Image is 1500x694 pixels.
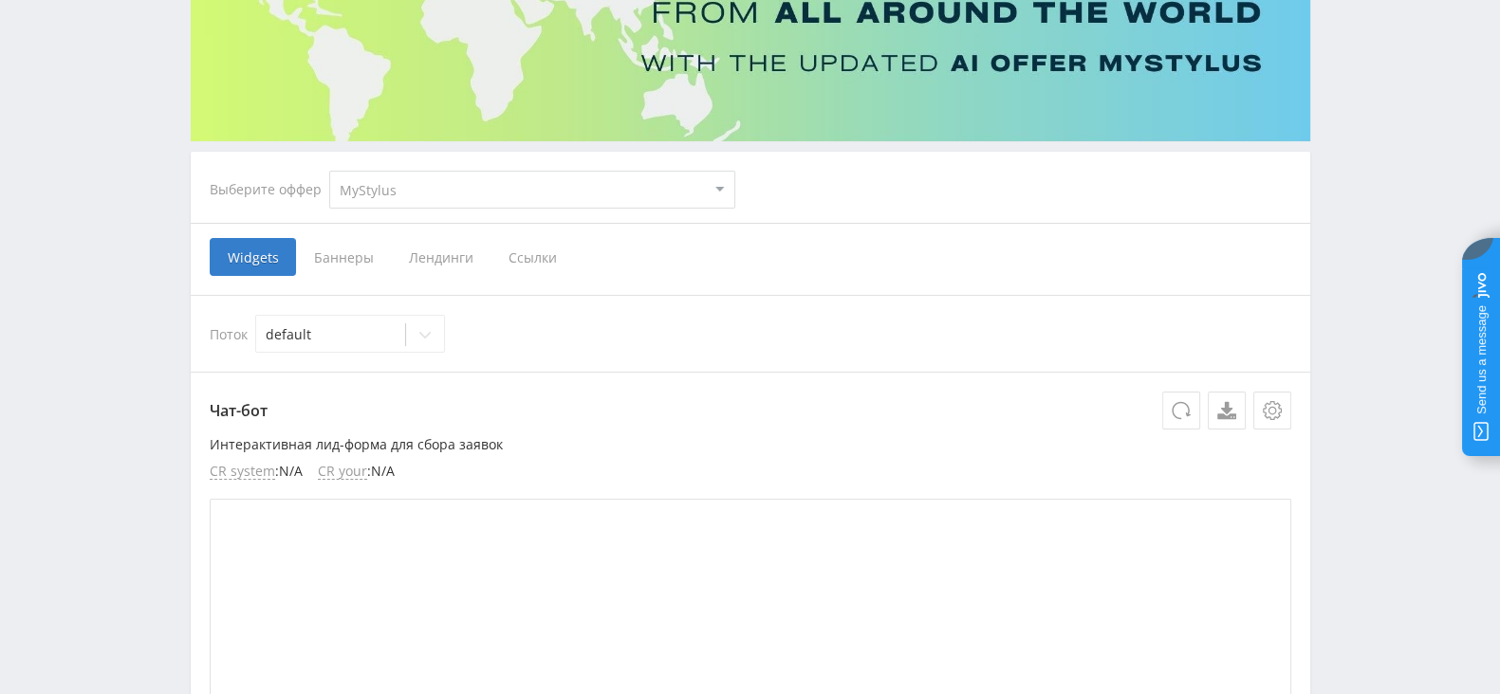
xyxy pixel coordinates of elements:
[318,464,367,480] span: CR your
[210,464,275,480] span: CR system
[1253,392,1291,429] button: Настройки
[296,238,391,276] span: Баннеры
[210,238,296,276] span: Widgets
[210,437,1291,452] p: Интерактивная лид-форма для сбора заявок
[1162,392,1200,429] button: Обновить
[210,315,1291,353] div: Поток
[491,238,575,276] span: Ссылки
[210,182,329,197] div: Выберите оффер
[391,238,491,276] span: Лендинги
[1208,392,1246,429] a: Скачать
[210,392,1291,429] p: Чат-бот
[318,464,395,480] li: : N/A
[210,464,303,480] li: : N/A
